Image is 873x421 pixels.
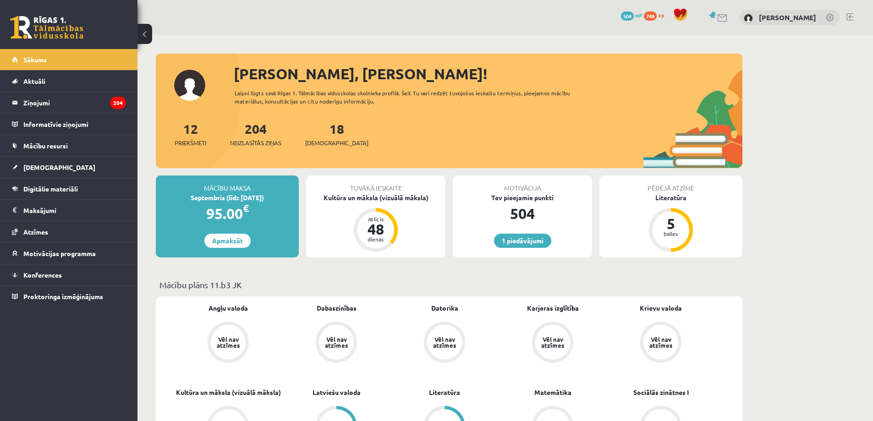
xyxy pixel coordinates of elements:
[453,175,592,193] div: Motivācija
[390,322,499,365] a: Vēl nav atzīmes
[621,11,634,21] span: 504
[12,286,126,307] a: Proktoringa izmēģinājums
[204,234,251,248] a: Apmaksāt
[12,92,126,113] a: Ziņojumi204
[12,71,126,92] a: Aktuāli
[156,193,299,202] div: Septembris (līdz [DATE])
[12,49,126,70] a: Sākums
[175,120,206,148] a: 12Priekšmeti
[644,11,657,21] span: 748
[230,120,281,148] a: 204Neizlasītās ziņas
[635,11,642,19] span: mP
[633,388,689,397] a: Sociālās zinātnes I
[317,303,357,313] a: Dabaszinības
[215,336,241,348] div: Vēl nav atzīmes
[12,200,126,221] a: Maksājumi
[23,271,62,279] span: Konferences
[10,16,83,39] a: Rīgas 1. Tālmācības vidusskola
[23,200,126,221] legend: Maksājumi
[23,292,103,301] span: Proktoringa izmēģinājums
[621,11,642,19] a: 504 mP
[453,193,592,202] div: Tev pieejamie punkti
[607,322,715,365] a: Vēl nav atzīmes
[599,193,742,202] div: Literatūra
[23,55,47,64] span: Sākums
[12,243,126,264] a: Motivācijas programma
[176,388,281,397] a: Kultūra un māksla (vizuālā māksla)
[657,216,685,231] div: 5
[432,336,457,348] div: Vēl nav atzīmes
[209,303,248,313] a: Angļu valoda
[499,322,607,365] a: Vēl nav atzīmes
[305,120,368,148] a: 18[DEMOGRAPHIC_DATA]
[527,303,579,313] a: Karjeras izglītība
[362,216,390,222] div: Atlicis
[12,157,126,178] a: [DEMOGRAPHIC_DATA]
[23,249,96,257] span: Motivācijas programma
[305,138,368,148] span: [DEMOGRAPHIC_DATA]
[23,228,48,236] span: Atzīmes
[306,193,445,202] div: Kultūra un māksla (vizuālā māksla)
[744,14,753,23] img: Sandijs Rozevskis
[648,336,674,348] div: Vēl nav atzīmes
[453,202,592,224] div: 504
[12,221,126,242] a: Atzīmes
[234,63,742,85] div: [PERSON_NAME], [PERSON_NAME]!
[644,11,669,19] a: 748 xp
[23,142,68,150] span: Mācību resursi
[599,193,742,253] a: Literatūra 5 balles
[23,114,126,135] legend: Informatīvie ziņojumi
[23,163,95,171] span: [DEMOGRAPHIC_DATA]
[175,138,206,148] span: Priekšmeti
[12,114,126,135] a: Informatīvie ziņojumi
[159,279,739,291] p: Mācību plāns 11.b3 JK
[23,77,45,85] span: Aktuāli
[429,388,460,397] a: Literatūra
[12,264,126,285] a: Konferences
[243,202,249,215] span: €
[12,135,126,156] a: Mācību resursi
[324,336,349,348] div: Vēl nav atzīmes
[313,388,361,397] a: Latviešu valoda
[759,13,816,22] a: [PERSON_NAME]
[156,175,299,193] div: Mācību maksa
[282,322,390,365] a: Vēl nav atzīmes
[362,222,390,236] div: 48
[23,92,126,113] legend: Ziņojumi
[658,11,664,19] span: xp
[362,236,390,242] div: dienas
[306,193,445,253] a: Kultūra un māksla (vizuālā māksla) Atlicis 48 dienas
[110,97,126,109] i: 204
[235,89,587,105] div: Laipni lūgts savā Rīgas 1. Tālmācības vidusskolas skolnieka profilā. Šeit Tu vari redzēt tuvojošo...
[306,175,445,193] div: Tuvākā ieskaite
[534,388,571,397] a: Matemātika
[431,303,458,313] a: Datorika
[23,185,78,193] span: Digitālie materiāli
[494,234,551,248] a: 1 piedāvājumi
[230,138,281,148] span: Neizlasītās ziņas
[599,175,742,193] div: Pēdējā atzīme
[540,336,566,348] div: Vēl nav atzīmes
[12,178,126,199] a: Digitālie materiāli
[657,231,685,236] div: balles
[156,202,299,224] div: 95.00
[640,303,682,313] a: Krievu valoda
[174,322,282,365] a: Vēl nav atzīmes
